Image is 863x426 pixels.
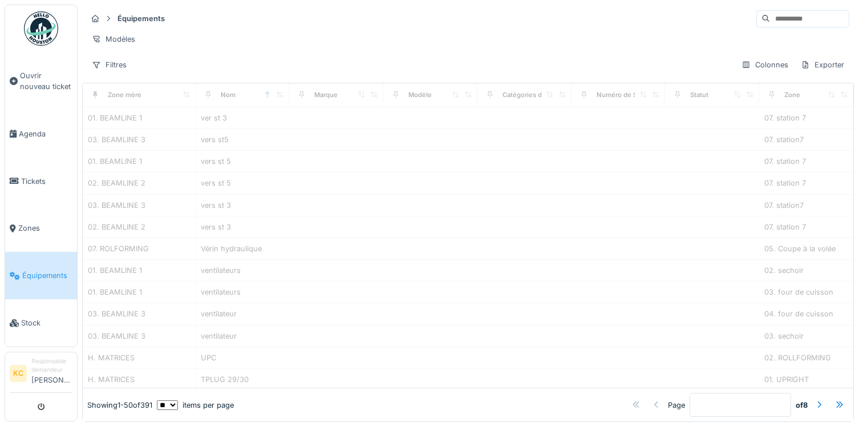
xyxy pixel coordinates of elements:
div: 02. BEAMLINE 2 [88,222,145,232]
div: Statut [690,90,708,100]
div: ventilateur [201,331,237,341]
div: ventilateurs [201,287,241,298]
div: 03. BEAMLINE 3 [88,331,145,341]
div: ventilateurs [201,265,241,276]
a: Agenda [5,110,77,158]
div: 03. BEAMLINE 3 [88,200,145,211]
div: Modèles [87,31,140,47]
div: Catégories d'équipement [503,90,582,100]
div: Showing 1 - 50 of 391 [87,399,152,410]
div: H. MATRICES [88,374,135,385]
div: Modèle [408,90,432,100]
div: 03. BEAMLINE 3 [88,134,145,145]
div: 07. station 7 [764,156,806,167]
div: H. MATRICES [88,352,135,363]
div: 03. BEAMLINE 3 [88,308,145,319]
div: Numéro de Série [597,90,649,100]
li: KC [10,365,27,382]
div: 03. four de cuisson [764,287,833,298]
div: Responsable demandeur [31,357,72,375]
div: 01. UPRIGHT [764,374,809,385]
a: Ouvrir nouveau ticket [5,52,77,110]
div: 07. station 7 [764,222,806,232]
div: 07. station 7 [764,178,806,188]
div: vers st 3 [201,222,231,232]
div: Zone [784,90,800,100]
div: 07. station7 [764,200,804,211]
div: Marque [314,90,338,100]
div: Page [668,399,685,410]
a: Tickets [5,158,77,205]
div: Nom [221,90,236,100]
span: Ouvrir nouveau ticket [20,70,72,92]
div: 01. BEAMLINE 1 [88,265,142,276]
li: [PERSON_NAME] [31,357,72,390]
div: 02. BEAMLINE 2 [88,178,145,188]
div: ver st 3 [201,112,227,123]
div: Exporter [796,57,849,73]
span: Équipements [22,270,72,281]
div: Zone mère [108,90,141,100]
div: 01. BEAMLINE 1 [88,287,142,298]
div: 05. Coupe à la volée [764,243,836,254]
div: Colonnes [736,57,793,73]
a: Équipements [5,252,77,299]
div: UPC [201,352,216,363]
a: KC Responsable demandeur[PERSON_NAME] [10,357,72,393]
div: vers st 5 [201,178,231,188]
span: Tickets [21,176,72,187]
a: Stock [5,299,77,347]
strong: Équipements [113,13,169,24]
div: ventilateur [201,308,237,319]
span: Stock [21,318,72,328]
strong: of 8 [796,399,808,410]
img: Badge_color-CXgf-gQk.svg [24,11,58,46]
span: Zones [18,223,72,234]
div: 03. sechoir [764,331,804,341]
a: Zones [5,205,77,252]
div: 07. station7 [764,134,804,145]
div: vers st 5 [201,156,231,167]
div: vers st5 [201,134,229,145]
div: 02. sechoir [764,265,804,276]
span: Agenda [19,128,72,139]
div: vers st 3 [201,200,231,211]
div: 07. ROLFORMING [88,243,149,254]
div: Vérin hydraulique [201,243,262,254]
div: Filtres [87,57,132,73]
div: TPLUG 29/30 [201,374,249,385]
div: items per page [157,399,234,410]
div: 02. ROLLFORMING [764,352,831,363]
div: 01. BEAMLINE 1 [88,112,142,123]
div: 04. four de cuisson [764,308,833,319]
div: 01. BEAMLINE 1 [88,156,142,167]
div: 07. station 7 [764,112,806,123]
